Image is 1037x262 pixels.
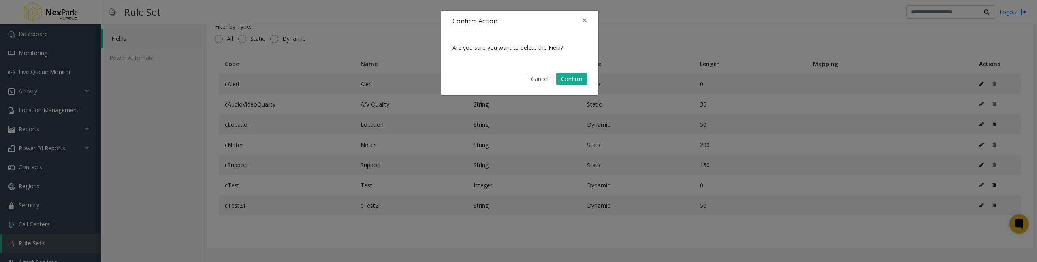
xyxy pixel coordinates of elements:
button: Confirm [556,73,587,85]
div: Are you sure you want to delete the Field? [441,32,598,63]
h4: Confirm Action [452,16,497,26]
span: × [582,15,587,26]
button: Cancel [526,73,554,85]
button: Close [576,11,593,30]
